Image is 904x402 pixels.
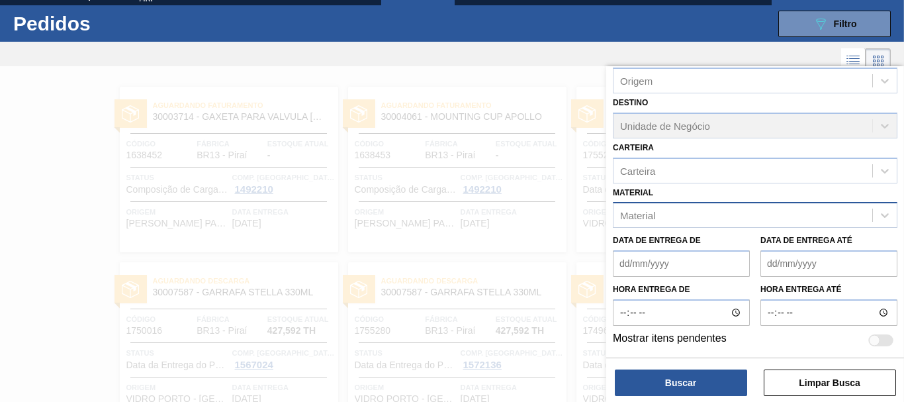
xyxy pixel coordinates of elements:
[866,48,891,74] div: Visão em Cards
[613,143,654,152] label: Carteira
[778,11,891,37] button: Filtro
[841,48,866,74] div: Visão em Lista
[620,75,653,86] div: Origem
[760,236,852,245] label: Data de Entrega até
[620,210,655,221] div: Material
[613,98,648,107] label: Destino
[13,16,199,31] h1: Pedidos
[760,280,897,299] label: Hora entrega até
[760,250,897,277] input: dd/mm/yyyy
[613,250,750,277] input: dd/mm/yyyy
[834,19,857,29] span: Filtro
[613,236,701,245] label: Data de Entrega de
[613,332,727,348] label: Mostrar itens pendentes
[620,165,655,176] div: Carteira
[613,188,653,197] label: Material
[613,280,750,299] label: Hora entrega de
